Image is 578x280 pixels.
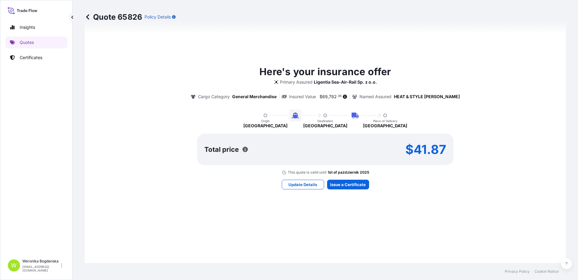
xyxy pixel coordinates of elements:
[363,123,407,129] p: [GEOGRAPHIC_DATA]
[282,180,324,189] button: Update Details
[394,94,460,100] p: HEAT & STYLE [PERSON_NAME]
[338,95,342,97] span: 35
[22,265,60,272] p: [EMAIL_ADDRESS][DOMAIN_NAME]
[359,94,391,100] p: Named Assured
[328,95,329,99] span: ,
[232,94,277,100] p: General Merchandise
[314,79,377,85] p: Ligentia Sea-Air-Rail Sp. z o.o.
[20,24,35,30] p: Insights
[288,182,317,188] p: Update Details
[405,145,446,154] p: $41.87
[204,146,239,152] p: Total price
[22,259,60,264] p: Weronika Bogdanska
[330,182,366,188] p: Issue a Certificate
[320,95,322,99] span: $
[288,170,326,175] p: This quote is valid until
[322,95,328,99] span: 69
[534,269,559,274] a: Cookie Notice
[317,119,333,123] p: Destination
[327,180,369,189] button: Issue a Certificate
[329,95,337,99] span: 782
[280,79,313,85] p: Primary Assured
[328,170,369,175] p: 1st of październik 2025
[20,55,42,61] p: Certificates
[5,52,67,64] a: Certificates
[303,123,347,129] p: [GEOGRAPHIC_DATA]
[505,269,530,274] a: Privacy Policy
[11,262,17,268] span: W
[289,94,316,100] p: Insured Value
[373,119,398,123] p: Place of Delivery
[259,65,391,79] p: Here's your insurance offer
[5,21,67,33] a: Insights
[337,95,338,97] span: .
[20,39,34,45] p: Quotes
[85,12,142,22] p: Quote 65826
[144,14,171,20] p: Policy Details
[198,94,230,100] p: Cargo Category
[5,36,67,48] a: Quotes
[261,119,270,123] p: Origin
[243,123,287,129] p: [GEOGRAPHIC_DATA]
